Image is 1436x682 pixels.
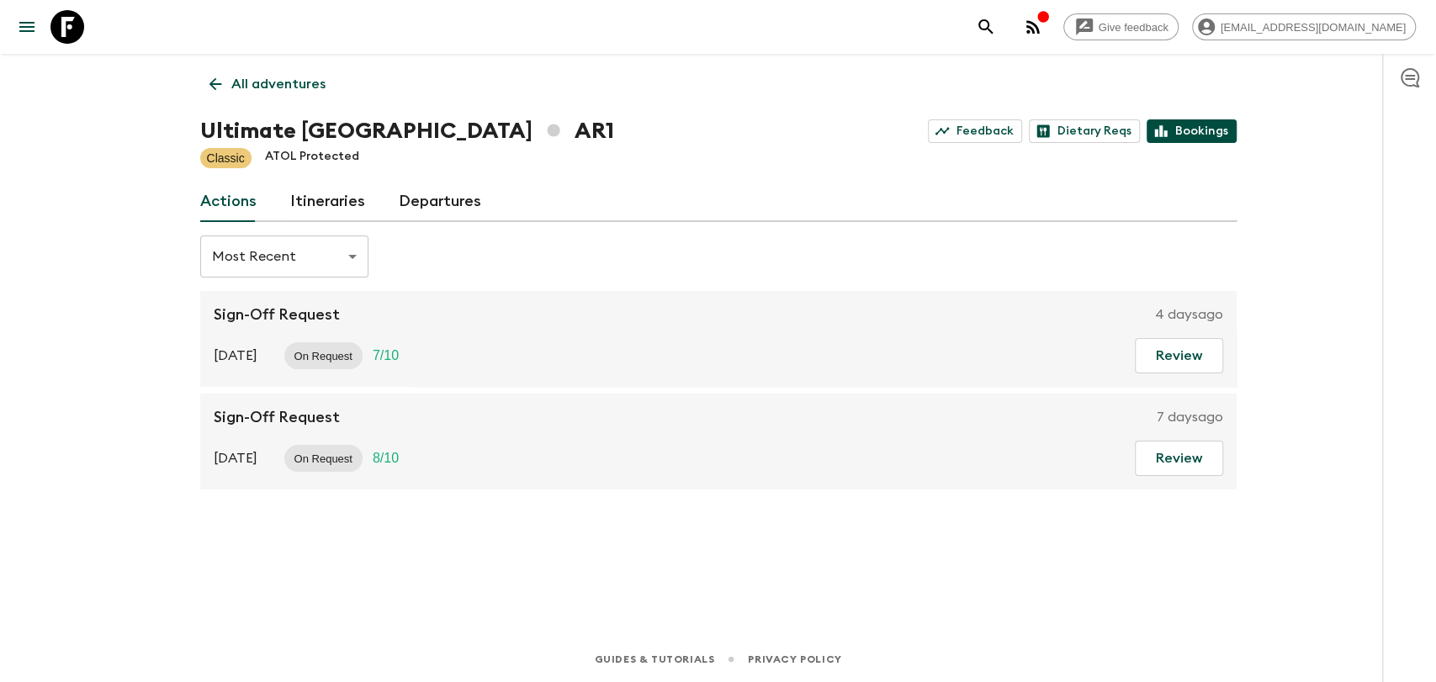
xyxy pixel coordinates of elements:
[1063,13,1179,40] a: Give feedback
[214,448,257,468] p: [DATE]
[748,650,841,669] a: Privacy Policy
[214,346,257,366] p: [DATE]
[1135,441,1223,476] button: Review
[1089,21,1178,34] span: Give feedback
[928,119,1022,143] a: Feedback
[1135,338,1223,373] button: Review
[200,182,257,222] a: Actions
[969,10,1003,44] button: search adventures
[290,182,365,222] a: Itineraries
[200,67,335,101] a: All adventures
[207,150,245,167] p: Classic
[284,452,363,465] span: On Request
[373,448,399,468] p: 8 / 10
[363,445,409,472] div: Trip Fill
[1155,304,1223,325] p: 4 days ago
[1029,119,1140,143] a: Dietary Reqs
[200,114,614,148] h1: Ultimate [GEOGRAPHIC_DATA] AR1
[1192,13,1416,40] div: [EMAIL_ADDRESS][DOMAIN_NAME]
[200,233,368,280] div: Most Recent
[373,346,399,366] p: 7 / 10
[363,342,409,369] div: Trip Fill
[399,182,481,222] a: Departures
[284,350,363,362] span: On Request
[594,650,714,669] a: Guides & Tutorials
[1211,21,1415,34] span: [EMAIL_ADDRESS][DOMAIN_NAME]
[231,74,326,94] p: All adventures
[214,304,340,325] p: Sign-Off Request
[1157,407,1223,427] p: 7 days ago
[265,148,359,168] p: ATOL Protected
[1147,119,1237,143] a: Bookings
[10,10,44,44] button: menu
[214,407,340,427] p: Sign-Off Request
